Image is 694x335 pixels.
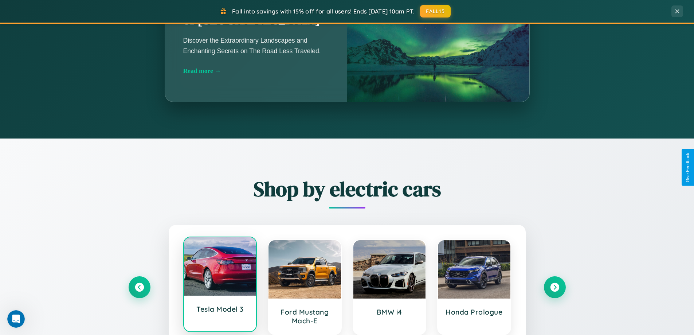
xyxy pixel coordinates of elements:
[361,308,419,316] h3: BMW i4
[420,5,451,17] button: FALL15
[129,175,566,203] h2: Shop by electric cars
[685,153,690,182] div: Give Feedback
[276,308,334,325] h3: Ford Mustang Mach-E
[183,67,329,75] div: Read more →
[183,35,329,56] p: Discover the Extraordinary Landscapes and Enchanting Secrets on The Road Less Traveled.
[7,310,25,328] iframe: Intercom live chat
[445,308,503,316] h3: Honda Prologue
[232,8,415,15] span: Fall into savings with 15% off for all users! Ends [DATE] 10am PT.
[191,305,249,313] h3: Tesla Model 3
